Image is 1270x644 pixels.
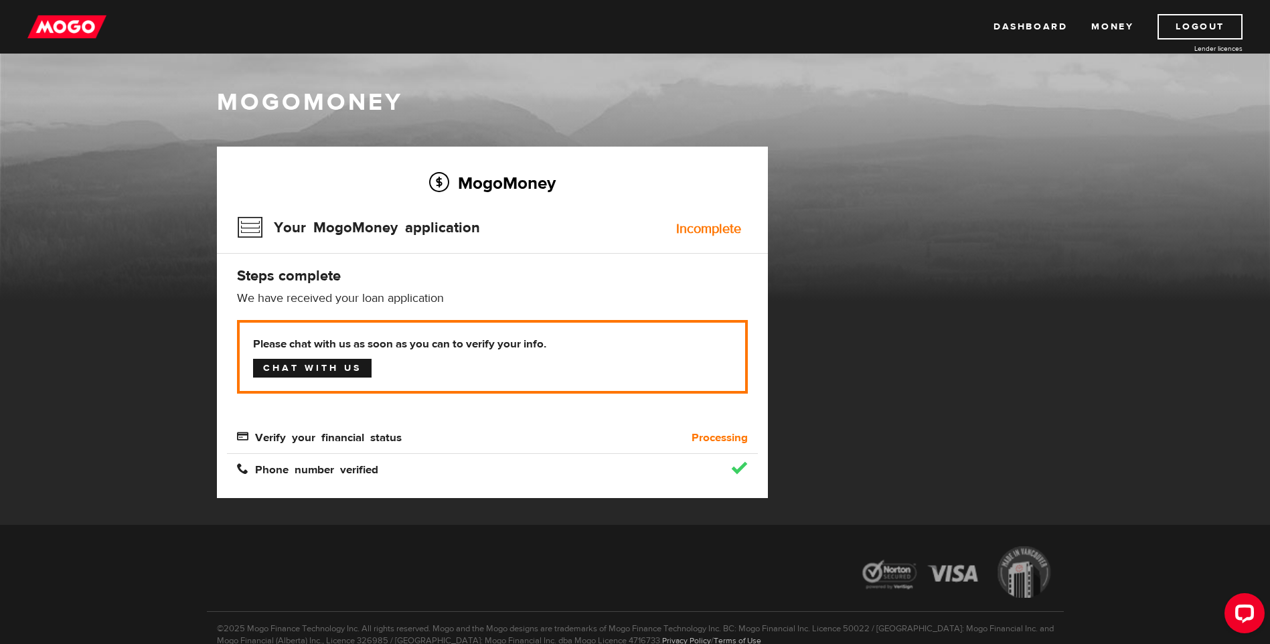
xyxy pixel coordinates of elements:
a: Chat with us [253,359,372,378]
div: Incomplete [676,222,741,236]
a: Lender licences [1142,44,1243,54]
b: Please chat with us as soon as you can to verify your info. [253,336,732,352]
a: Money [1091,14,1133,39]
h2: MogoMoney [237,169,748,197]
h1: MogoMoney [217,88,1054,116]
iframe: LiveChat chat widget [1214,588,1270,644]
b: Processing [692,430,748,446]
h3: Your MogoMoney application [237,210,480,245]
p: We have received your loan application [237,291,748,307]
a: Dashboard [994,14,1067,39]
span: Phone number verified [237,463,378,474]
h4: Steps complete [237,266,748,285]
a: Logout [1158,14,1243,39]
img: legal-icons-92a2ffecb4d32d839781d1b4e4802d7b.png [850,536,1064,612]
img: mogo_logo-11ee424be714fa7cbb0f0f49df9e16ec.png [27,14,106,39]
span: Verify your financial status [237,430,402,442]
